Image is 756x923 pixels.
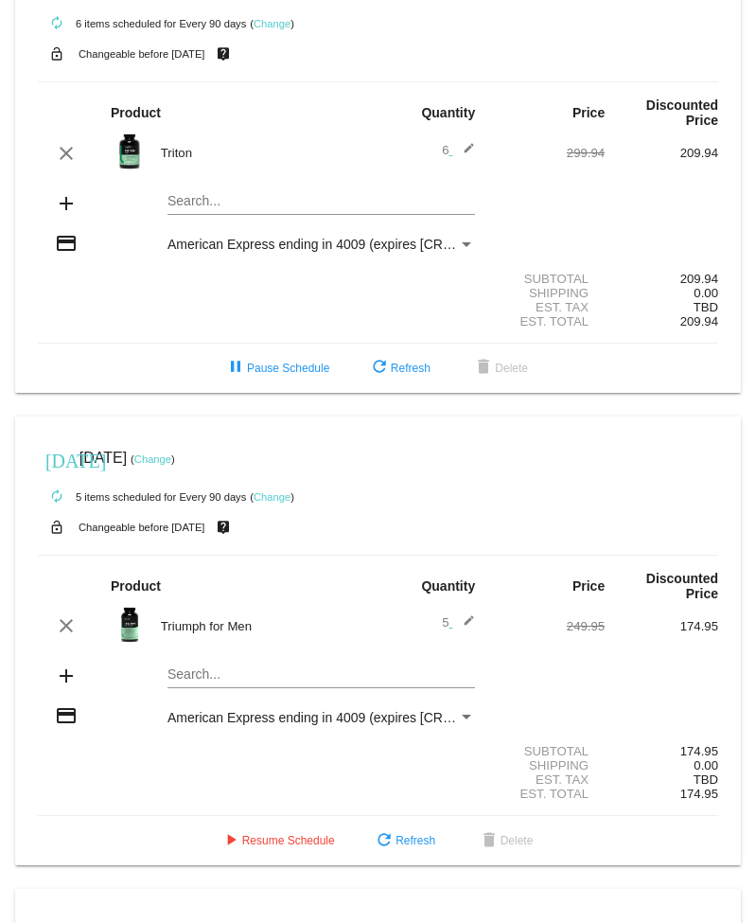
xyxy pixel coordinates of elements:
[55,704,78,727] mat-icon: credit_card
[220,830,242,853] mat-icon: play_arrow
[491,300,605,314] div: Est. Tax
[45,486,68,508] mat-icon: autorenew
[368,362,431,375] span: Refresh
[694,286,718,300] span: 0.00
[131,453,175,465] small: ( )
[55,665,78,687] mat-icon: add
[463,824,549,858] button: Delete
[491,787,605,801] div: Est. Total
[491,314,605,328] div: Est. Total
[491,772,605,787] div: Est. Tax
[572,105,605,120] strong: Price
[373,830,396,853] mat-icon: refresh
[254,491,290,503] a: Change
[353,351,446,385] button: Refresh
[204,824,350,858] button: Resume Schedule
[167,710,567,725] span: American Express ending in 4009 (expires [CREDIT_CARD_DATA])
[250,491,294,503] small: ( )
[55,232,78,255] mat-icon: credit_card
[209,351,344,385] button: Pause Schedule
[79,48,205,60] small: Changeable before [DATE]
[55,614,78,637] mat-icon: clear
[491,744,605,758] div: Subtotal
[605,619,718,633] div: 174.95
[680,314,718,328] span: 209.94
[472,357,495,380] mat-icon: delete
[694,772,718,787] span: TBD
[224,362,329,375] span: Pause Schedule
[368,357,391,380] mat-icon: refresh
[254,18,290,29] a: Change
[421,105,475,120] strong: Quantity
[491,146,605,160] div: 299.94
[457,351,543,385] button: Delete
[572,578,605,594] strong: Price
[452,614,475,637] mat-icon: edit
[220,834,335,847] span: Resume Schedule
[224,357,247,380] mat-icon: pause
[491,272,605,286] div: Subtotal
[55,192,78,215] mat-icon: add
[358,824,450,858] button: Refresh
[111,578,161,594] strong: Product
[38,491,246,503] small: 5 items scheduled for Every 90 days
[452,142,475,165] mat-icon: edit
[694,300,718,314] span: TBD
[373,834,435,847] span: Refresh
[167,194,475,209] input: Search...
[167,667,475,683] input: Search...
[167,237,475,252] mat-select: Payment Method
[45,42,68,66] mat-icon: lock_open
[111,133,149,170] img: Image-1-Carousel-Triton-Transp.png
[79,522,205,533] small: Changeable before [DATE]
[45,12,68,35] mat-icon: autorenew
[605,272,718,286] div: 209.94
[605,146,718,160] div: 209.94
[646,571,718,601] strong: Discounted Price
[478,830,501,853] mat-icon: delete
[55,142,78,165] mat-icon: clear
[442,143,475,157] span: 6
[212,42,235,66] mat-icon: live_help
[680,787,718,801] span: 174.95
[111,606,149,644] img: Image-1-Triumph_carousel-front-transp.png
[167,237,567,252] span: American Express ending in 4009 (expires [CREDIT_CARD_DATA])
[151,146,378,160] div: Triton
[421,578,475,594] strong: Quantity
[250,18,294,29] small: ( )
[646,98,718,128] strong: Discounted Price
[38,18,246,29] small: 6 items scheduled for Every 90 days
[491,758,605,772] div: Shipping
[134,453,171,465] a: Change
[45,448,68,470] mat-icon: [DATE]
[45,515,68,540] mat-icon: lock_open
[442,615,475,630] span: 5
[491,286,605,300] div: Shipping
[472,362,528,375] span: Delete
[111,105,161,120] strong: Product
[605,744,718,758] div: 174.95
[491,619,605,633] div: 249.95
[478,834,534,847] span: Delete
[212,515,235,540] mat-icon: live_help
[151,619,378,633] div: Triumph for Men
[167,710,475,725] mat-select: Payment Method
[694,758,718,772] span: 0.00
